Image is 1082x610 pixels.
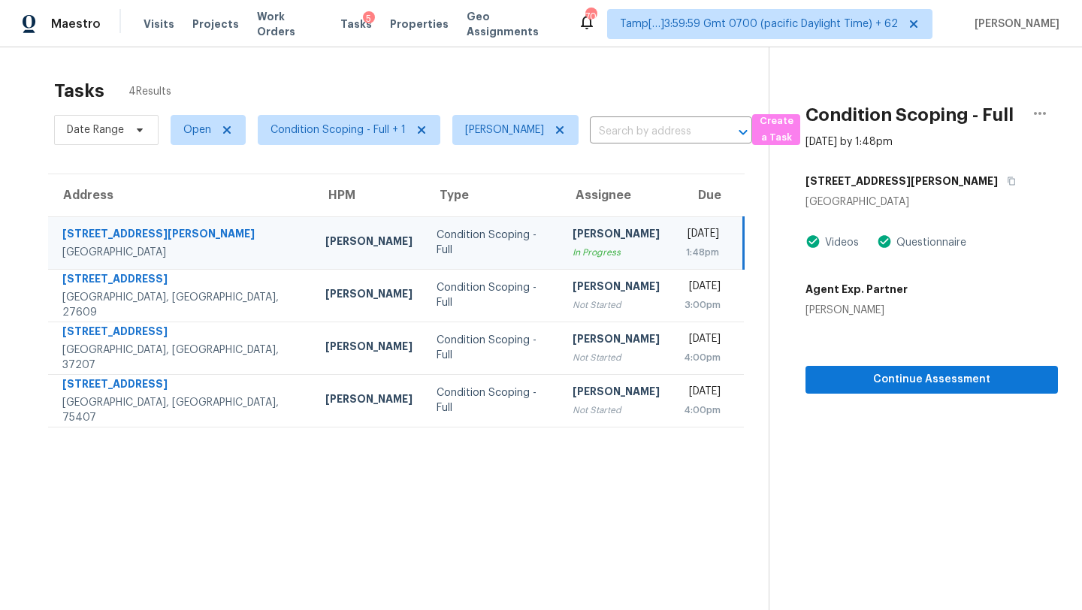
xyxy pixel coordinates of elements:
div: [GEOGRAPHIC_DATA], [GEOGRAPHIC_DATA], 27609 [62,290,301,320]
span: Visits [144,17,174,32]
input: Search by address [590,120,710,143]
div: Not Started [573,403,660,418]
h5: Agent Exp. Partner [805,282,908,297]
span: Create a Task [760,113,793,147]
div: [STREET_ADDRESS] [62,324,301,343]
h2: Tasks [54,83,104,98]
h5: [STREET_ADDRESS][PERSON_NAME] [805,174,998,189]
div: Condition Scoping - Full [437,280,549,310]
span: Work Orders [257,9,322,39]
div: [STREET_ADDRESS][PERSON_NAME] [62,226,301,245]
button: Open [733,122,754,143]
span: [PERSON_NAME] [969,17,1059,32]
th: Due [672,174,744,216]
button: Continue Assessment [805,366,1058,394]
div: Condition Scoping - Full [437,385,549,415]
div: [PERSON_NAME] [573,226,660,245]
div: 5 [363,11,375,26]
div: [DATE] [684,279,721,297]
div: [STREET_ADDRESS] [62,376,301,395]
span: Maestro [51,17,101,32]
div: [PERSON_NAME] [325,339,413,358]
div: [DATE] [684,384,721,403]
div: [DATE] [684,331,721,350]
span: Properties [390,17,449,32]
div: 703 [585,9,596,24]
div: Condition Scoping - Full [437,333,549,363]
div: [PERSON_NAME] [573,384,660,403]
div: [PERSON_NAME] [805,303,908,318]
span: Geo Assignments [467,9,560,39]
th: Address [48,174,313,216]
div: [GEOGRAPHIC_DATA] [62,245,301,260]
div: 1:48pm [684,245,720,260]
div: Videos [821,235,859,250]
img: Artifact Present Icon [877,234,892,249]
span: Continue Assessment [818,370,1046,389]
span: 4 Results [128,84,171,99]
div: [GEOGRAPHIC_DATA] [805,195,1058,210]
div: In Progress [573,245,660,260]
span: Tamp[…]3:59:59 Gmt 0700 (pacific Daylight Time) + 62 [620,17,898,32]
div: Not Started [573,297,660,313]
div: [DATE] by 1:48pm [805,134,893,149]
button: Create a Task [752,114,800,145]
span: Projects [192,17,239,32]
div: [PERSON_NAME] [573,279,660,297]
span: Open [183,122,211,137]
span: [PERSON_NAME] [465,122,544,137]
span: Date Range [67,122,124,137]
div: Not Started [573,350,660,365]
div: [STREET_ADDRESS] [62,271,301,290]
th: Assignee [561,174,672,216]
span: Tasks [340,19,372,29]
div: [PERSON_NAME] [325,286,413,305]
div: [PERSON_NAME] [573,331,660,350]
div: [GEOGRAPHIC_DATA], [GEOGRAPHIC_DATA], 37207 [62,343,301,373]
div: Questionnaire [892,235,966,250]
div: 3:00pm [684,297,721,313]
div: [PERSON_NAME] [325,234,413,252]
img: Artifact Present Icon [805,234,821,249]
button: Copy Address [998,168,1018,195]
span: Condition Scoping - Full + 1 [270,122,406,137]
div: Condition Scoping - Full [437,228,549,258]
div: [DATE] [684,226,720,245]
div: [PERSON_NAME] [325,391,413,410]
div: [GEOGRAPHIC_DATA], [GEOGRAPHIC_DATA], 75407 [62,395,301,425]
th: Type [425,174,561,216]
div: 4:00pm [684,403,721,418]
h2: Condition Scoping - Full [805,107,1014,122]
th: HPM [313,174,425,216]
div: 4:00pm [684,350,721,365]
